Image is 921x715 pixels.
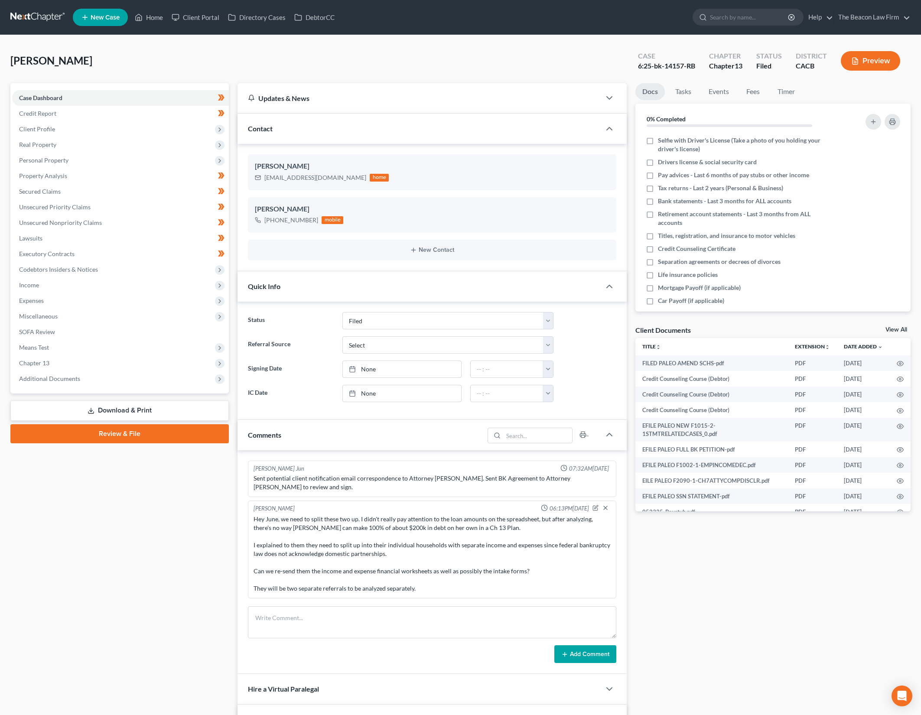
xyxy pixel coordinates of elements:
span: Separation agreements or decrees of divorces [658,257,781,266]
span: 07:32AM[DATE] [569,465,609,473]
a: Directory Cases [224,10,290,25]
span: SOFA Review [19,328,55,335]
div: Sent potential client notification email correspondence to Attorney [PERSON_NAME]. Sent BK Agreem... [254,474,610,491]
div: mobile [322,216,343,224]
div: [PERSON_NAME] Jun [254,465,304,473]
span: Additional Documents [19,375,80,382]
td: [DATE] [837,473,890,488]
label: Referral Source [244,336,338,354]
a: Unsecured Priority Claims [12,199,229,215]
td: [DATE] [837,402,890,418]
label: Signing Date [244,361,338,378]
div: Filed [756,61,782,71]
a: Review & File [10,424,229,443]
div: [PHONE_NUMBER] [264,216,318,224]
a: Extensionunfold_more [795,343,830,350]
a: The Beacon Law Firm [834,10,910,25]
label: IC Date [244,385,338,402]
a: Unsecured Nonpriority Claims [12,215,229,231]
a: Fees [739,83,767,100]
a: Client Portal [167,10,224,25]
a: Help [804,10,833,25]
div: Open Intercom Messenger [892,686,912,706]
span: Comments [248,431,281,439]
span: Tax returns - Last 2 years (Personal & Business) [658,184,783,192]
div: [PERSON_NAME] [255,161,609,172]
i: unfold_more [656,344,661,350]
a: Credit Report [12,106,229,121]
span: Secured Claims [19,188,61,195]
td: [DATE] [837,418,890,442]
span: Means Test [19,344,49,351]
span: Codebtors Insiders & Notices [19,266,98,273]
div: home [370,174,389,182]
td: FILED PALEO AMEND SCHS-pdf [635,355,788,371]
input: Search... [503,428,572,443]
a: None [343,361,462,377]
a: Executory Contracts [12,246,229,262]
td: [DATE] [837,457,890,473]
span: Retirement account statements - Last 3 months from ALL accounts [658,210,834,227]
a: Date Added expand_more [844,343,883,350]
div: Hey June, we need to split these two up. I didn't really pay attention to the loan amounts on the... [254,515,610,593]
div: Chapter [709,51,742,61]
td: PDF [788,418,837,442]
td: Credit Counseling Course (Debtor) [635,402,788,418]
span: Case Dashboard [19,94,62,101]
span: [PERSON_NAME] [10,54,92,67]
span: Mortgage Payoff (if applicable) [658,283,741,292]
div: [EMAIL_ADDRESS][DOMAIN_NAME] [264,173,366,182]
span: Selfie with Driver's License (Take a photo of you holding your driver's license) [658,136,834,153]
a: Secured Claims [12,184,229,199]
td: PDF [788,371,837,387]
span: Hire a Virtual Paralegal [248,685,319,693]
span: Income [19,281,39,289]
a: SOFA Review [12,324,229,340]
span: Chapter 13 [19,359,49,367]
div: 6:25-bk-14157-RB [638,61,695,71]
input: -- : -- [471,361,543,377]
a: Lawsuits [12,231,229,246]
td: EFILE PALEO FULL BK PETITION-pdf [635,442,788,457]
div: Chapter [709,61,742,71]
a: Download & Print [10,400,229,421]
div: [PERSON_NAME] [255,204,609,214]
span: Titles, registration, and insurance to motor vehicles [658,231,795,240]
input: Search by name... [710,9,789,25]
span: Credit Report [19,110,56,117]
td: EFILE PALEO F1002-1-EMPINCOMEDEC.pdf [635,457,788,473]
td: [DATE] [837,387,890,402]
td: EFILE PALEO SSN STATEMENT-pdf [635,488,788,504]
button: Add Comment [554,645,616,663]
td: [DATE] [837,371,890,387]
td: PDF [788,473,837,488]
div: Status [756,51,782,61]
i: expand_more [878,344,883,350]
a: Titleunfold_more [642,343,661,350]
a: View All [885,327,907,333]
button: Preview [841,51,900,71]
div: District [796,51,827,61]
div: CACB [796,61,827,71]
div: Case [638,51,695,61]
span: Real Property [19,141,56,148]
td: [DATE] [837,504,890,520]
span: Miscellaneous [19,312,58,320]
td: 052325_Paystub.pdf [635,504,788,520]
td: Credit Counseling Course (Debtor) [635,371,788,387]
span: 06:13PM[DATE] [550,504,589,513]
span: New Case [91,14,120,21]
td: PDF [788,402,837,418]
span: Pay advices - Last 6 months of pay stubs or other income [658,171,809,179]
span: Lawsuits [19,234,42,242]
td: PDF [788,387,837,402]
label: Status [244,312,338,329]
div: [PERSON_NAME] [254,504,295,513]
span: Client Profile [19,125,55,133]
i: unfold_more [825,344,830,350]
a: DebtorCC [290,10,339,25]
td: [DATE] [837,442,890,457]
a: Events [702,83,736,100]
span: Unsecured Priority Claims [19,203,91,211]
a: Timer [771,83,802,100]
